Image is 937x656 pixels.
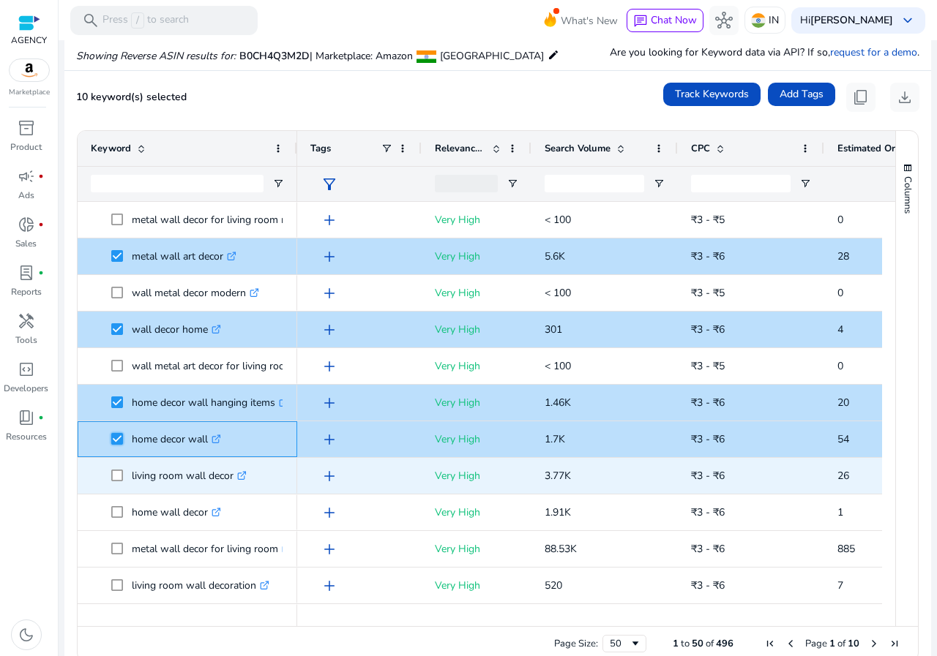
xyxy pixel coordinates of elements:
[18,216,35,233] span: donut_small
[132,424,221,454] p: home decor wall
[706,637,714,650] span: of
[837,213,843,227] span: 0
[545,578,562,592] span: 520
[18,189,34,202] p: Ads
[627,9,703,32] button: chatChat Now
[681,637,690,650] span: to
[321,467,338,485] span: add
[837,432,849,446] span: 54
[799,178,811,189] button: Open Filter Menu
[716,637,733,650] span: 496
[321,577,338,595] span: add
[321,176,338,193] span: filter_alt
[691,323,725,336] span: ₹3 - ₹6
[132,607,279,637] p: metal wall art for living room
[10,59,49,81] img: amazon.svg
[91,175,264,192] input: Keyword Filter Input
[440,49,544,63] span: [GEOGRAPHIC_DATA]
[239,49,310,63] span: B0CH4Q3M2D
[131,12,144,29] span: /
[132,205,329,235] p: metal wall decor for living room modern
[691,359,725,373] span: ₹3 - ₹5
[76,90,187,104] span: 10 keyword(s) selected
[76,49,236,63] i: Showing Reverse ASIN results for:
[837,637,845,650] span: of
[837,396,849,410] span: 20
[709,6,739,35] button: hub
[691,469,725,483] span: ₹3 - ₹6
[435,607,518,637] p: Very High
[545,142,611,155] span: Search Volume
[18,264,35,282] span: lab_profile
[435,205,518,235] p: Very High
[837,469,849,483] span: 26
[554,637,598,650] div: Page Size:
[633,14,648,29] span: chat
[435,424,518,454] p: Very High
[896,88,914,106] span: download
[545,469,571,483] span: 3.77K
[890,83,919,112] button: download
[132,461,247,491] p: living room wall decor
[6,430,47,443] p: Resources
[673,637,679,650] span: 1
[675,86,749,102] span: Track Keywords
[132,534,291,564] p: metal wall decor for living room
[691,286,725,300] span: ₹3 - ₹5
[545,505,571,519] span: 1.91K
[852,88,870,106] span: content_copy
[435,278,518,308] p: Very High
[830,45,917,59] a: request for a demo
[837,249,849,263] span: 28
[91,142,131,155] span: Keyword
[545,359,571,373] span: < 100
[691,578,725,592] span: ₹3 - ₹6
[691,396,725,410] span: ₹3 - ₹6
[691,505,725,519] span: ₹3 - ₹6
[691,542,725,556] span: ₹3 - ₹6
[545,323,562,336] span: 301
[768,83,835,106] button: Add Tags
[805,637,827,650] span: Page
[321,431,338,448] span: add
[9,87,50,98] p: Marketplace
[561,8,618,34] span: What's New
[691,432,725,446] span: ₹3 - ₹6
[18,626,35,644] span: dark_mode
[321,321,338,339] span: add
[82,12,100,29] span: search
[785,638,796,649] div: Previous Page
[435,351,518,381] p: Very High
[837,578,843,592] span: 7
[868,638,880,649] div: Next Page
[321,284,338,302] span: add
[435,314,518,344] p: Very High
[321,211,338,229] span: add
[132,351,307,381] p: wall metal art decor for living room
[310,49,413,63] span: | Marketplace: Amazon
[691,175,791,192] input: CPC Filter Input
[837,323,843,336] span: 4
[764,638,776,649] div: First Page
[889,638,900,649] div: Last Page
[837,142,925,155] span: Estimated Orders/Month
[435,497,518,527] p: Very High
[545,175,644,192] input: Search Volume Filter Input
[691,213,725,227] span: ₹3 - ₹5
[11,34,47,47] p: AGENCY
[800,15,893,26] p: Hi
[610,45,919,60] p: Are you looking for Keyword data via API? If so, .
[435,142,486,155] span: Relevance Score
[435,570,518,600] p: Very High
[545,213,571,227] span: < 100
[18,361,35,378] span: code_blocks
[321,394,338,412] span: add
[132,241,236,271] p: metal wall art decor
[545,286,571,300] span: < 100
[837,505,843,519] span: 1
[901,176,914,214] span: Columns
[15,237,37,250] p: Sales
[602,635,646,652] div: Page Size
[545,249,565,263] span: 5.6K
[102,12,189,29] p: Press to search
